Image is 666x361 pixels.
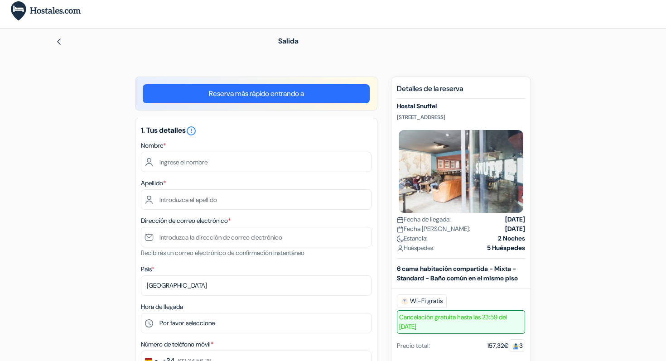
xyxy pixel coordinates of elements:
img: user_icon.svg [397,245,404,252]
a: error_outline [186,125,197,135]
img: guest.svg [512,343,519,350]
h5: Hostal Snuffel [397,102,525,110]
i: error_outline [186,125,197,136]
b: 6 cama habitación compartida - Mixta - Standard - Baño común en el mismo piso [397,265,518,282]
span: Estancia: [397,234,428,243]
span: Huéspedes: [397,243,434,253]
div: Precio total: [397,341,430,351]
img: Hostales.com [11,1,81,21]
div: 157,32€ [487,341,525,351]
span: Fecha de llegada: [397,215,451,224]
p: [STREET_ADDRESS] [397,114,525,121]
h5: Detalles de la reserva [397,84,525,99]
label: Nombre [141,141,166,150]
span: Cancelación gratuita hasta las 23:59 del [DATE] [397,310,525,334]
strong: [DATE] [505,224,525,234]
img: calendar.svg [397,226,404,233]
span: Salida [278,36,299,46]
img: left_arrow.svg [55,38,63,45]
input: Introduzca el apellido [141,189,372,210]
img: free_wifi.svg [401,298,408,305]
img: moon.svg [397,236,404,242]
span: Fecha [PERSON_NAME]: [397,224,470,234]
img: calendar.svg [397,217,404,223]
strong: [DATE] [505,215,525,224]
label: Hora de llegada [141,302,183,312]
label: País [141,265,154,274]
label: Número de teléfono móvil [141,340,213,349]
span: Wi-Fi gratis [397,294,447,308]
strong: 5 Huéspedes [487,243,525,253]
h5: 1. Tus detalles [141,125,372,136]
span: 3 [509,339,525,352]
input: Introduzca la dirección de correo electrónico [141,227,372,247]
input: Ingrese el nombre [141,152,372,172]
label: Apellido [141,178,166,188]
strong: 2 Noches [498,234,525,243]
a: Reserva más rápido entrando a [143,84,370,103]
label: Dirección de correo electrónico [141,216,231,226]
small: Recibirás un correo electrónico de confirmación instantáneo [141,249,304,257]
